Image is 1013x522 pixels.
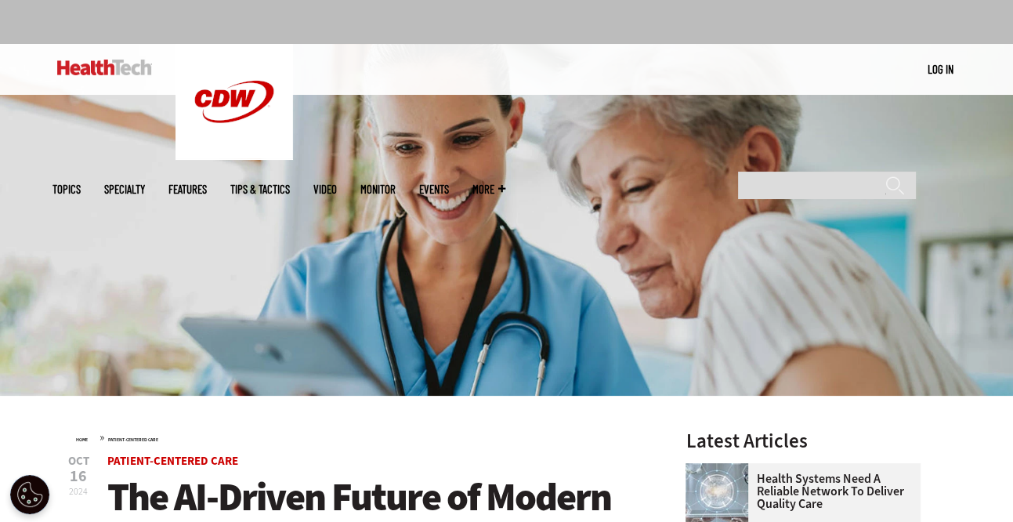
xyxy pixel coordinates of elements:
span: Specialty [104,183,145,195]
div: Cookie Settings [10,475,49,514]
span: Topics [52,183,81,195]
a: Tips & Tactics [230,183,290,195]
span: More [472,183,505,195]
h3: Latest Articles [686,431,921,451]
a: Patient-Centered Care [108,437,158,443]
a: Events [419,183,449,195]
a: MonITor [360,183,396,195]
a: Patient-Centered Care [107,453,238,469]
a: Health Systems Need a Reliable Network To Deliver Quality Care [686,473,911,510]
div: » [76,431,645,444]
div: User menu [928,61,953,78]
a: Home [76,437,88,443]
a: CDW [175,147,293,164]
span: 16 [68,469,89,484]
a: Healthcare networking [686,463,756,476]
img: Home [175,44,293,160]
a: Video [313,183,337,195]
img: Home [57,60,152,75]
button: Open Preferences [10,475,49,514]
span: Oct [68,455,89,467]
a: Features [168,183,207,195]
span: 2024 [69,485,88,498]
a: Log in [928,62,953,76]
